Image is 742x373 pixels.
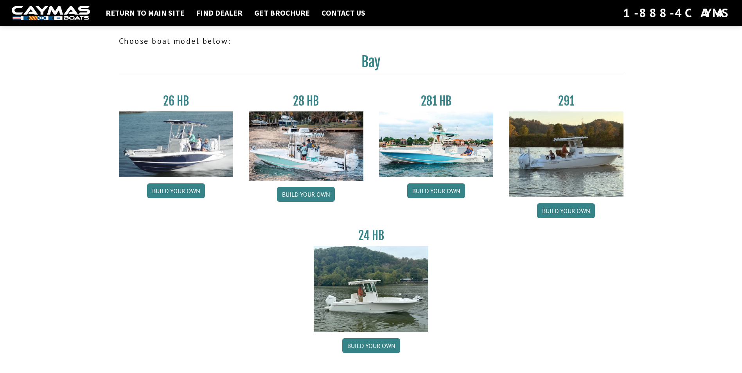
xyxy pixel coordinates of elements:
[192,8,246,18] a: Find Dealer
[119,35,623,47] p: Choose boat model below:
[314,246,428,332] img: 24_HB_thumbnail.jpg
[249,94,363,108] h3: 28 HB
[379,111,494,177] img: 28-hb-twin.jpg
[277,187,335,202] a: Build your own
[342,338,400,353] a: Build your own
[147,183,205,198] a: Build your own
[318,8,369,18] a: Contact Us
[407,183,465,198] a: Build your own
[119,111,234,177] img: 26_new_photo_resized.jpg
[102,8,188,18] a: Return to main site
[509,111,623,197] img: 291_Thumbnail.jpg
[537,203,595,218] a: Build your own
[12,6,90,20] img: white-logo-c9c8dbefe5ff5ceceb0f0178aa75bf4bb51f6bca0971e226c86eb53dfe498488.png
[379,94,494,108] h3: 281 HB
[250,8,314,18] a: Get Brochure
[119,94,234,108] h3: 26 HB
[509,94,623,108] h3: 291
[119,53,623,75] h2: Bay
[623,4,730,22] div: 1-888-4CAYMAS
[314,228,428,243] h3: 24 HB
[249,111,363,181] img: 28_hb_thumbnail_for_caymas_connect.jpg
